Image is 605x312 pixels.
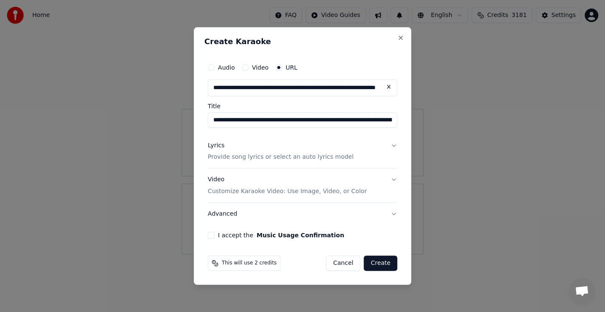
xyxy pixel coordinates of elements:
button: VideoCustomize Karaoke Video: Use Image, Video, or Color [208,169,397,203]
label: I accept the [218,232,344,238]
label: Audio [218,65,235,70]
h2: Create Karaoke [204,38,401,45]
button: I accept the [257,232,344,238]
p: Customize Karaoke Video: Use Image, Video, or Color [208,187,367,196]
label: Video [252,65,269,70]
button: Cancel [326,256,360,271]
p: Provide song lyrics or select an auto lyrics model [208,153,353,162]
div: Lyrics [208,141,224,150]
label: URL [286,65,297,70]
span: This will use 2 credits [222,260,277,267]
button: Advanced [208,203,397,225]
button: LyricsProvide song lyrics or select an auto lyrics model [208,135,397,169]
label: Title [208,103,397,109]
div: Video [208,176,367,196]
button: Create [364,256,397,271]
